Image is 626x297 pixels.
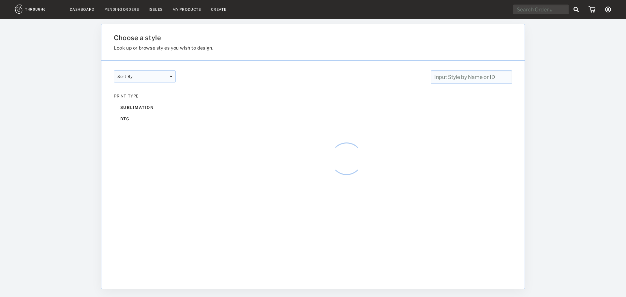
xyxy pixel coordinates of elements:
h1: Choose a style [114,34,445,42]
a: Pending Orders [104,7,139,12]
a: Create [211,7,227,12]
img: icon_cart.dab5cea1.svg [589,6,595,13]
a: Issues [149,7,163,12]
input: Input Style by Name or ID [431,70,512,84]
a: Dashboard [70,7,95,12]
div: sublimation [114,102,176,113]
input: Search Order # [513,5,569,14]
a: My Products [172,7,201,12]
div: dtg [114,113,176,125]
div: PRINT TYPE [114,94,176,98]
div: Sort By [114,70,176,82]
img: logo.1c10ca64.svg [15,5,60,14]
h3: Look up or browse styles you wish to design. [114,45,445,51]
